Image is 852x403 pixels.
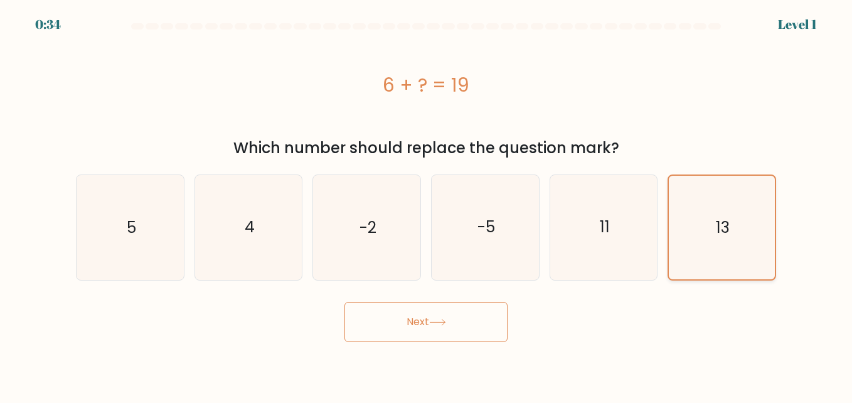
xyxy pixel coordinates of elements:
button: Next [344,302,508,342]
div: 0:34 [35,15,61,34]
text: 5 [126,217,136,239]
div: Level 1 [778,15,817,34]
text: 11 [600,217,610,239]
div: 6 + ? = 19 [76,71,776,99]
div: Which number should replace the question mark? [83,137,769,159]
text: 4 [245,217,255,239]
text: 13 [716,217,730,239]
text: -2 [359,217,376,239]
text: -5 [477,217,495,239]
